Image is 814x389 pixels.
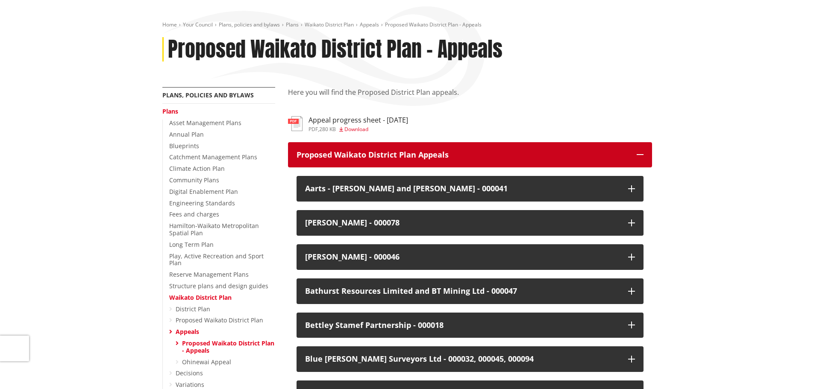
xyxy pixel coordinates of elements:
button: Bathurst Resources Limited and BT Mining Ltd - 000047 [297,278,644,304]
button: Proposed Waikato District Plan Appeals [288,142,652,168]
a: Reserve Management Plans [169,270,249,278]
div: [PERSON_NAME] - 000046 [305,253,620,261]
a: Decisions [176,369,203,377]
button: [PERSON_NAME] - 000046 [297,244,644,270]
a: Plans [162,107,178,115]
a: Asset Management Plans [169,119,241,127]
a: Community Plans [169,176,219,184]
a: Proposed Waikato District Plan - Appeals [182,339,274,354]
a: Play, Active Recreation and Sport Plan [169,252,264,267]
div: Bettley Stamef Partnership - 000018 [305,321,620,330]
h3: Appeal progress sheet - [DATE] [309,116,408,124]
a: Plans, policies and bylaws [162,91,254,99]
div: [PERSON_NAME] - 000078 [305,219,620,227]
button: [PERSON_NAME] - 000078 [297,210,644,236]
a: Ohinewai Appeal [182,358,231,366]
span: Proposed Waikato District Plan - Appeals [385,21,482,28]
a: Plans, policies and bylaws [219,21,280,28]
a: Structure plans and design guides [169,282,268,290]
a: Waikato District Plan [169,293,232,301]
button: Aarts - [PERSON_NAME] and [PERSON_NAME] - 000041 [297,176,644,202]
div: Bathurst Resources Limited and BT Mining Ltd - 000047 [305,287,620,295]
a: Home [162,21,177,28]
a: Blueprints [169,142,199,150]
a: Catchment Management Plans [169,153,257,161]
span: 280 KB [319,126,336,133]
span: Download [344,126,368,133]
a: Appeal progress sheet - [DATE] pdf,280 KB Download [288,116,408,132]
a: Digital Enablement Plan [169,187,238,196]
div: , [309,127,408,132]
h1: Proposed Waikato District Plan - Appeals [168,37,503,62]
a: Appeals [360,21,379,28]
img: document-pdf.svg [288,116,303,131]
a: Fees and charges [169,210,219,218]
a: Climate Action Plan [169,164,225,173]
div: Blue [PERSON_NAME] Surveyors Ltd - 000032, 000045, 000094 [305,355,620,363]
a: Hamilton-Waikato Metropolitan Spatial Plan [169,222,259,237]
iframe: Messenger Launcher [775,353,805,384]
p: Proposed Waikato District Plan Appeals [297,151,628,159]
div: Aarts - [PERSON_NAME] and [PERSON_NAME] - 000041 [305,184,620,193]
button: Blue [PERSON_NAME] Surveyors Ltd - 000032, 000045, 000094 [297,346,644,372]
a: Engineering Standards [169,199,235,207]
a: Plans [286,21,299,28]
nav: breadcrumb [162,21,652,29]
a: Your Council [183,21,213,28]
a: Appeals [176,328,199,336]
button: Bettley Stamef Partnership - 000018 [297,313,644,338]
p: Here you will find the Proposed District Plan appeals. [288,87,652,108]
a: Annual Plan [169,130,204,138]
a: Variations [176,380,204,389]
a: Waikato District Plan [305,21,354,28]
span: pdf [309,126,318,133]
a: District Plan [176,305,210,313]
a: Proposed Waikato District Plan [176,316,263,324]
a: Long Term Plan [169,240,214,249]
